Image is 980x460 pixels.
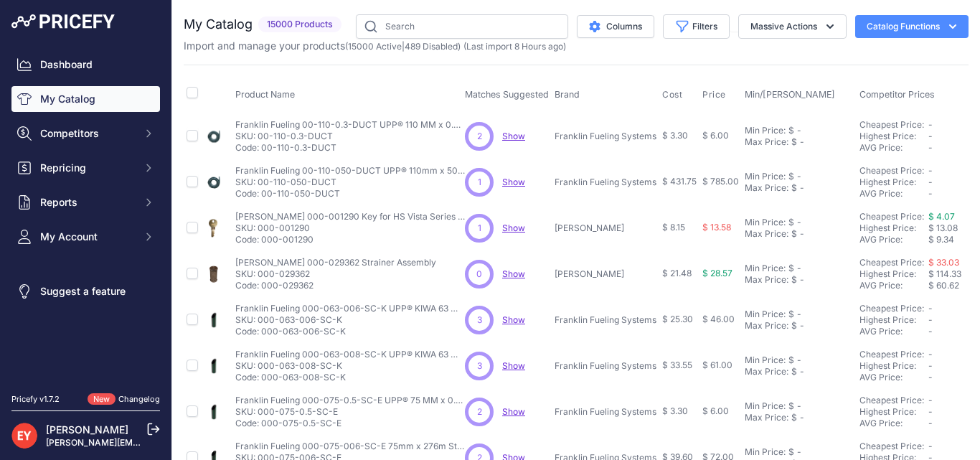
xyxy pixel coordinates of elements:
div: - [794,446,801,458]
div: $ [791,274,797,286]
div: - [794,171,801,182]
div: $ [788,446,794,458]
p: [PERSON_NAME] [555,222,656,234]
div: $ [788,355,794,366]
span: Repricing [40,161,134,175]
span: Matches Suggested [465,89,549,100]
a: Cheapest Price: [859,165,924,176]
span: - [928,406,933,417]
span: Competitor Prices [859,89,935,100]
div: Max Price: [745,136,788,148]
div: - [797,182,804,194]
div: Highest Price: [859,406,928,418]
p: [PERSON_NAME] 000-001290 Key for HS Vista Series Fuel Dispensers [235,211,465,222]
span: - [928,360,933,371]
a: Cheapest Price: [859,441,924,451]
div: Highest Price: [859,131,928,142]
span: - [928,372,933,382]
p: SKU: 000-063-008-SC-K [235,360,465,372]
div: $ [788,263,794,274]
span: Brand [555,89,580,100]
p: Code: 00-110-0.3-DUCT [235,142,465,154]
span: - [928,165,933,176]
div: AVG Price: [859,234,928,245]
div: - [797,228,804,240]
div: Min Price: [745,446,786,458]
div: Max Price: [745,228,788,240]
span: - [928,349,933,360]
button: Columns [577,15,654,38]
a: Cheapest Price: [859,257,924,268]
span: Min/[PERSON_NAME] [745,89,835,100]
span: $ 785.00 [702,176,739,187]
p: Code: 00-110-050-DUCT [235,188,465,200]
div: - [794,125,801,136]
div: - [794,217,801,228]
a: Show [502,360,525,371]
button: Filters [663,14,730,39]
button: Massive Actions [738,14,847,39]
div: AVG Price: [859,142,928,154]
button: Reports [11,189,160,215]
span: Price [702,89,726,100]
img: Pricefy Logo [11,14,115,29]
div: AVG Price: [859,372,928,383]
button: My Account [11,224,160,250]
a: My Catalog [11,86,160,112]
span: $ 28.57 [702,268,732,278]
a: Cheapest Price: [859,303,924,314]
p: SKU: 000-075-0.5-SC-E [235,406,465,418]
p: Code: 000-063-008-SC-K [235,372,465,383]
div: Highest Price: [859,222,928,234]
p: SKU: 00-110-0.3-DUCT [235,131,465,142]
p: Franklin Fueling Systems [555,360,656,372]
div: $ [788,217,794,228]
span: 0 [476,268,482,281]
div: $ [788,309,794,320]
p: SKU: 00-110-050-DUCT [235,177,465,188]
span: 2 [477,405,482,418]
div: Min Price: [745,171,786,182]
div: AVG Price: [859,280,928,291]
div: Min Price: [745,400,786,412]
button: Competitors [11,121,160,146]
span: $ 25.30 [662,314,693,324]
div: - [797,320,804,332]
a: Show [502,406,525,417]
p: Franklin Fueling Systems [555,177,656,188]
div: $ [791,320,797,332]
a: $ 33.03 [928,257,959,268]
a: 15000 Active [348,41,402,52]
div: $ [791,182,797,194]
p: Franklin Fueling 00-110-0.3-DUCT UPP® 110 MM x 0.3 M Flexible PE Duct [235,119,465,131]
div: Pricefy v1.7.2 [11,393,60,405]
span: 1 [478,222,481,235]
button: Repricing [11,155,160,181]
div: Min Price: [745,309,786,320]
div: $ [791,366,797,377]
p: [PERSON_NAME] [555,268,656,280]
div: Min Price: [745,125,786,136]
span: 2 [477,130,482,143]
p: Franklin Fueling 000-075-006-SC-E 75mm x 276m Standard Secondary Pipe [235,441,465,452]
p: Franklin Fueling Systems [555,406,656,418]
span: $ 8.15 [662,222,685,233]
div: - [797,274,804,286]
span: Show [502,222,525,233]
span: Reports [40,195,134,210]
span: $ 6.00 [702,130,729,141]
nav: Sidebar [11,52,160,376]
a: Show [502,131,525,141]
a: Cheapest Price: [859,211,924,222]
div: Min Price: [745,217,786,228]
button: Cost [662,89,685,100]
div: $ [791,412,797,423]
div: AVG Price: [859,418,928,429]
div: $ [788,125,794,136]
div: $ [791,228,797,240]
span: 1 [478,176,481,189]
p: Franklin Fueling 00-110-050-DUCT UPP® 110mm x 50m Flexible PE Duct [235,165,465,177]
